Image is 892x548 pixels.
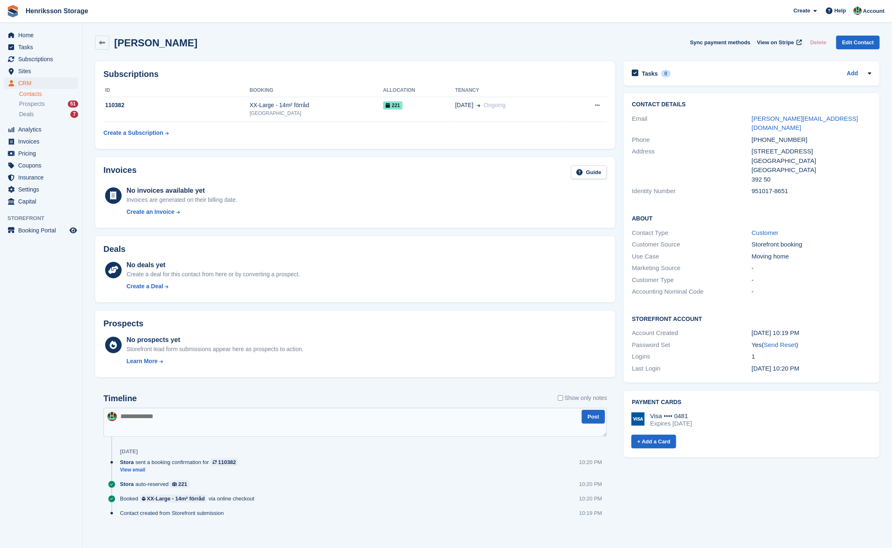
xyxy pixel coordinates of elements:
div: Create a Subscription [103,129,163,137]
img: stora-icon-8386f47178a22dfd0bd8f6a31ec36ba5ce8667c1dd55bd0f319d3a0aa187defe.svg [7,5,19,17]
a: menu [4,184,78,195]
h2: Prospects [103,319,144,328]
a: menu [4,41,78,53]
h2: Subscriptions [103,69,607,79]
div: 1 [752,352,871,361]
div: Address [632,147,751,184]
a: Guide [571,165,607,179]
div: 392 50 [752,175,871,184]
div: No deals yet [127,260,300,270]
span: Insurance [18,172,68,183]
div: [PHONE_NUMBER] [752,135,871,145]
a: Preview store [68,225,78,235]
span: Account [863,7,885,15]
h2: Deals [103,244,125,254]
div: Create an Invoice [127,208,175,216]
img: Visa Logo [631,412,645,426]
a: View on Stripe [754,36,804,49]
h2: Invoices [103,165,137,179]
div: 221 [178,480,187,488]
a: Create a Subscription [103,125,169,141]
th: Allocation [383,84,455,97]
input: Show only notes [558,394,563,402]
h2: Tasks [642,70,658,77]
div: 0 [661,70,671,77]
div: - [752,263,871,273]
button: Sync payment methods [690,36,751,49]
div: sent a booking confirmation for [120,458,242,466]
a: Edit Contact [836,36,880,49]
div: Contact created from Storefront submission [120,509,228,517]
div: Customer Source [632,240,751,249]
div: Expires [DATE] [650,420,692,427]
div: Create a Deal [127,282,163,291]
div: [GEOGRAPHIC_DATA] [752,165,871,175]
span: Analytics [18,124,68,135]
div: [DATE] [120,448,138,455]
span: 221 [383,101,403,110]
span: Stora [120,480,134,488]
a: Deals 7 [19,110,78,119]
th: Booking [249,84,383,97]
div: Booked via online checkout [120,495,259,503]
div: [GEOGRAPHIC_DATA] [249,110,383,117]
div: Logins [632,352,751,361]
a: Learn More [127,357,304,366]
div: Identity Number [632,187,751,196]
div: 7 [70,111,78,118]
div: 10:20 PM [579,495,602,503]
span: Tasks [18,41,68,53]
span: CRM [18,77,68,89]
div: XX-Large - 14m² förråd [249,101,383,110]
div: Invoices are generated on their billing date. [127,196,237,204]
a: Prospects 51 [19,100,78,108]
span: Subscriptions [18,53,68,65]
span: Pricing [18,148,68,159]
span: Prospects [19,100,45,108]
div: Create a deal for this contact from here or by converting a prospect. [127,270,300,279]
a: menu [4,65,78,77]
h2: Timeline [103,394,137,403]
span: Storefront [7,214,82,223]
div: XX-Large - 14m² förråd [147,495,205,503]
a: View email [120,467,242,474]
div: Marketing Source [632,263,751,273]
div: Visa •••• 0481 [650,412,692,420]
span: View on Stripe [757,38,794,47]
a: menu [4,172,78,183]
div: 110382 [218,458,236,466]
span: Booking Portal [18,225,68,236]
span: Coupons [18,160,68,171]
a: menu [4,136,78,147]
a: menu [4,53,78,65]
div: [DATE] 10:19 PM [752,328,871,338]
a: Create a Deal [127,282,300,291]
div: Email [632,114,751,133]
a: menu [4,225,78,236]
span: Ongoing [484,102,506,108]
span: Deals [19,110,34,118]
div: 10:20 PM [579,480,602,488]
a: Add [847,69,858,79]
span: ( ) [762,341,798,348]
div: Contact Type [632,228,751,238]
div: Accounting Nominal Code [632,287,751,297]
button: Post [582,410,605,424]
div: auto-reserved [120,480,194,488]
div: Storefront booking [752,240,871,249]
div: 51 [68,101,78,108]
div: 10:20 PM [579,458,602,466]
div: Use Case [632,252,751,261]
a: menu [4,196,78,207]
div: Phone [632,135,751,145]
a: 221 [170,480,189,488]
a: menu [4,124,78,135]
span: Stora [120,458,134,466]
img: Isak Martinelle [108,412,117,421]
a: Send Reset [764,341,796,348]
div: No prospects yet [127,335,304,345]
a: [PERSON_NAME][EMAIL_ADDRESS][DOMAIN_NAME] [752,115,858,132]
a: Henriksson Storage [22,4,91,18]
a: menu [4,148,78,159]
span: Help [834,7,846,15]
